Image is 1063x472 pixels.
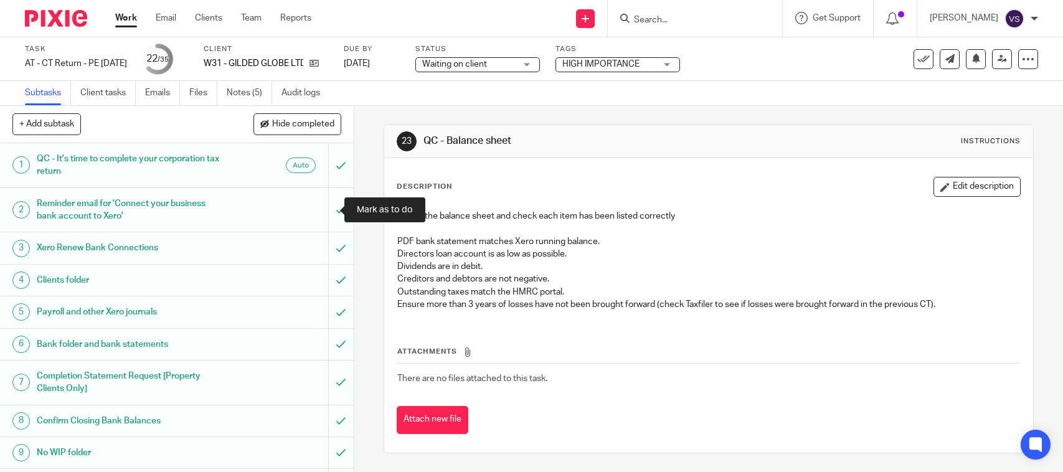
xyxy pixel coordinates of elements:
[397,210,1019,222] p: Check the balance sheet and check each item has been listed correctly
[158,56,169,63] small: /35
[227,81,272,105] a: Notes (5)
[37,238,223,257] h1: Xero Renew Bank Connections
[37,303,223,321] h1: Payroll and other Xero journals
[156,12,176,24] a: Email
[12,201,30,219] div: 2
[145,81,180,105] a: Emails
[25,10,87,27] img: Pixie
[415,44,540,54] label: Status
[12,113,81,135] button: + Add subtask
[195,12,222,24] a: Clients
[281,81,329,105] a: Audit logs
[25,57,127,70] div: AT - CT Return - PE [DATE]
[633,15,745,26] input: Search
[12,412,30,430] div: 8
[344,44,400,54] label: Due by
[37,194,223,226] h1: Reminder email for 'Connect your business bank account to Xero'
[555,44,680,54] label: Tags
[189,81,217,105] a: Files
[397,182,452,192] p: Description
[397,286,1019,298] p: Outstanding taxes match the HMRC portal.
[204,44,328,54] label: Client
[344,59,370,68] span: [DATE]
[37,412,223,430] h1: Confirm Closing Bank Balances
[80,81,136,105] a: Client tasks
[241,12,262,24] a: Team
[37,149,223,181] h1: QC - It's time to complete your corporation tax return
[423,135,735,148] h1: QC - Balance sheet
[397,298,1019,311] p: Ensure more than 3 years of losses have not been brought forward (check Taxfiler to see if losses...
[37,335,223,354] h1: Bank folder and bank statements
[930,12,998,24] p: [PERSON_NAME]
[37,271,223,290] h1: Clients folder
[397,348,457,355] span: Attachments
[37,443,223,462] h1: No WIP folder
[397,260,1019,273] p: Dividends are in debit.
[12,374,30,391] div: 7
[253,113,341,135] button: Hide completed
[12,336,30,353] div: 6
[562,60,640,68] span: HIGH IMPORTANCE
[12,303,30,321] div: 5
[204,57,303,70] p: W31 - GILDED GLOBE LTD
[115,12,137,24] a: Work
[422,60,487,68] span: Waiting on client
[397,235,1019,248] p: PDF bank statement matches Xero running balance.
[272,120,334,130] span: Hide completed
[37,367,223,399] h1: Completion Statement Request [Property Clients Only]
[397,131,417,151] div: 23
[933,177,1021,197] button: Edit description
[1004,9,1024,29] img: svg%3E
[12,156,30,174] div: 1
[397,374,547,383] span: There are no files attached to this task.
[146,52,169,66] div: 22
[280,12,311,24] a: Reports
[286,158,316,173] div: Auto
[25,81,71,105] a: Subtasks
[813,14,861,22] span: Get Support
[12,240,30,257] div: 3
[25,57,127,70] div: AT - CT Return - PE 31-12-2024
[25,44,127,54] label: Task
[397,248,1019,260] p: Directors loan account is as low as possible.
[12,271,30,289] div: 4
[12,444,30,461] div: 9
[397,406,468,434] button: Attach new file
[397,273,1019,285] p: Creditors and debtors are not negative.
[961,136,1021,146] div: Instructions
